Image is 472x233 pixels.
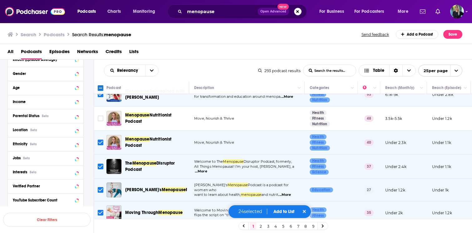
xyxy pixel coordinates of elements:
[13,100,73,104] div: Income
[173,4,313,19] div: Search podcasts, credits, & more...
[310,92,326,97] a: Fitness
[385,92,398,97] p: 6.1k-9k
[350,7,393,17] button: open menu
[310,121,330,126] a: Nutrition
[106,87,121,102] a: Menopause Reimagined with Andrea Donsky
[13,156,21,160] span: Jobs
[281,94,293,99] span: ...More
[106,205,121,220] img: Moving Through Menopause
[98,92,103,97] span: Toggle select row
[194,159,223,164] span: Welcome to The
[450,5,464,18] button: Show profile menu
[194,183,288,192] span: Podcast is a podcast for women who
[125,88,187,101] a: MenopauseReimagined with [PERSON_NAME]
[129,7,163,17] button: open menu
[13,154,78,162] button: JobsBeta
[5,6,65,17] img: Podchaser - Follow, Share and Rate Podcasts
[49,47,70,59] a: Episodes
[310,170,329,175] a: Science
[106,159,121,174] img: The Menopause Disruptor Podcast
[194,183,228,187] span: [PERSON_NAME]'s
[21,47,42,59] span: Podcasts
[13,86,73,90] div: Age
[278,4,289,10] span: New
[418,84,425,92] button: Column Actions
[393,7,416,17] button: open menu
[106,111,121,126] img: Menopause Nutritionist Podcast
[385,210,403,216] p: Under 2k
[450,5,464,18] span: Logged in as ChelseaKershaw
[98,164,103,169] span: Toggle select row
[194,116,234,121] span: Move, Nourish & Thrive
[385,164,406,169] p: Under 2.4k
[228,183,248,187] span: Menopause
[432,116,452,121] p: Under 1.2k
[13,170,27,174] span: Interests
[184,7,258,17] input: Search podcasts, credits, & more...
[129,47,139,59] span: Lists
[73,7,104,17] button: open menu
[125,136,172,148] span: Nutritionist Podcast
[364,210,374,216] p: 35
[310,222,316,230] a: 9
[265,222,271,230] a: 3
[194,164,294,169] span: All Things Menopausal! I’m your host, [PERSON_NAME], a
[443,30,462,39] button: Save
[13,56,78,63] button: Reach (Episode Average)
[310,207,327,212] a: Health
[260,10,286,13] span: Open Advanced
[98,116,103,121] span: Toggle select row
[77,7,96,16] span: Podcasts
[419,66,448,76] span: 25 per page
[106,47,122,59] span: Credits
[310,110,327,115] a: Health
[132,161,157,166] span: Menopause
[13,84,78,92] button: Age
[145,65,158,76] button: open menu
[295,222,301,230] a: 7
[13,114,39,118] span: Parental Status
[104,65,159,77] h2: Choose List sort
[72,32,131,37] a: Search Results:menopause
[194,213,283,217] span: flips the script on "the change of life!" With over 34
[450,5,464,18] img: User Profile
[77,47,98,59] a: Networks
[125,160,187,173] a: TheMenopauseDisruptor Podcast
[310,134,327,139] a: Health
[125,112,150,118] span: Menopause
[261,192,278,197] span: and nutrit
[3,213,91,227] button: Clear Filters
[125,136,187,149] a: MenopauseNutritionist Podcast
[385,116,402,121] p: 3.5k-5.5k
[417,6,428,17] a: Show notifications dropdown
[310,97,330,102] a: Nutrition
[250,222,256,230] a: 1
[7,47,13,59] a: All
[398,7,408,16] span: More
[310,116,326,121] a: Fitness
[13,112,78,120] button: Parental StatusBeta
[13,70,78,77] button: Gender
[186,187,202,192] span: Podcast
[162,187,186,192] span: Menopause
[133,7,155,16] span: Monitoring
[13,182,78,190] button: Verified Partner
[30,142,37,146] div: Beta
[319,7,344,16] span: For Business
[432,210,452,216] p: Under 1.2k
[310,146,330,151] a: Nutrition
[432,164,451,169] p: Under 1.1k
[194,84,214,92] div: Description
[106,84,121,92] div: Podcast
[125,112,172,124] span: Nutritionist Podcast
[243,159,292,164] span: Disruptor Podcast, formerly,
[125,112,187,125] a: MenopauseNutritionist Podcast
[364,115,374,121] p: 48
[258,222,264,230] a: 2
[432,84,461,92] div: Reach (Episode)
[106,135,121,150] a: Menopause Nutritionist Podcast
[349,84,356,92] button: Column Actions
